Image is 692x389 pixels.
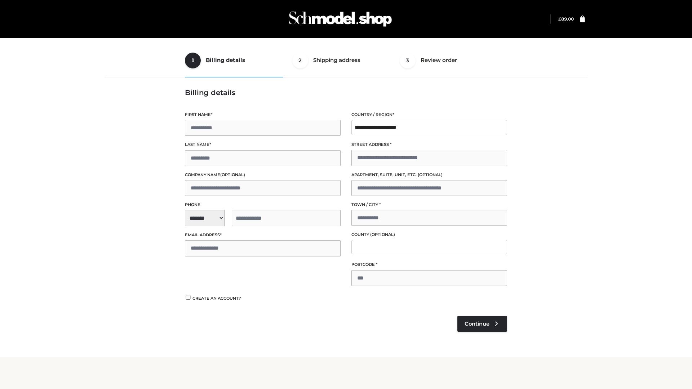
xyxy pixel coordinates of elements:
[185,111,341,118] label: First name
[192,296,241,301] span: Create an account?
[351,141,507,148] label: Street address
[457,316,507,332] a: Continue
[558,16,561,22] span: £
[185,295,191,300] input: Create an account?
[220,172,245,177] span: (optional)
[351,111,507,118] label: Country / Region
[370,232,395,237] span: (optional)
[185,201,341,208] label: Phone
[185,232,341,238] label: Email address
[351,201,507,208] label: Town / City
[558,16,574,22] bdi: 89.00
[286,5,394,33] img: Schmodel Admin 964
[351,231,507,238] label: County
[465,321,489,327] span: Continue
[351,171,507,178] label: Apartment, suite, unit, etc.
[418,172,443,177] span: (optional)
[185,141,341,148] label: Last name
[185,88,507,97] h3: Billing details
[558,16,574,22] a: £89.00
[351,261,507,268] label: Postcode
[185,171,341,178] label: Company name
